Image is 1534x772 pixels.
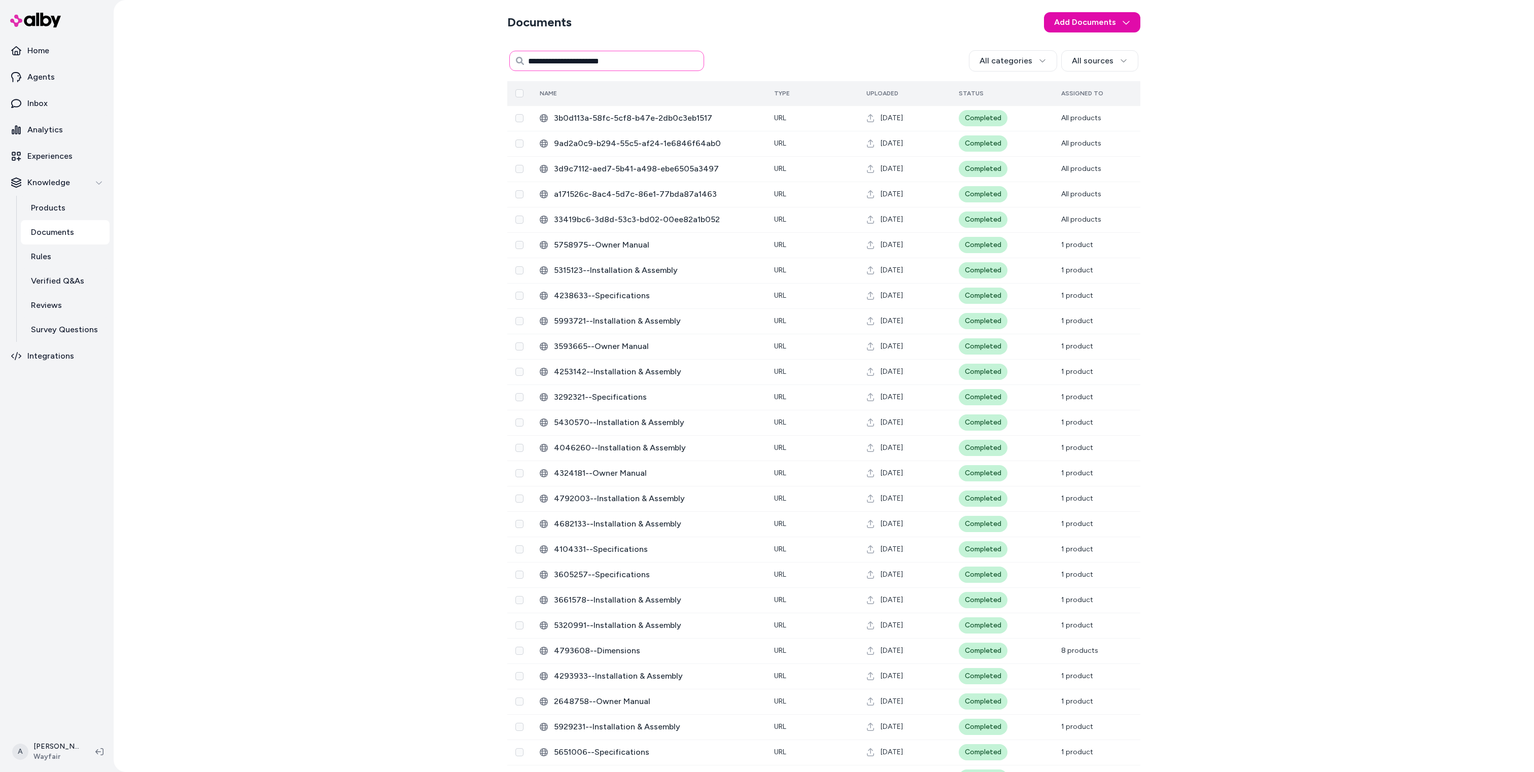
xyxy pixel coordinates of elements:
[515,672,524,680] button: Select row
[540,366,758,378] div: 4253142--Installation & Assembly.pdf
[959,465,1007,481] div: Completed
[540,721,758,733] div: 5929231--Installation & Assembly.pdf
[515,114,524,122] button: Select row
[540,315,758,327] div: 5993721--Installation & Assembly.pdf
[27,124,63,136] p: Analytics
[1061,545,1093,553] span: 1 product
[515,216,524,224] button: Select row
[33,742,79,752] p: [PERSON_NAME]
[881,468,903,478] span: [DATE]
[540,239,758,251] div: 5758975--Owner Manual.pdf
[774,621,786,629] span: URL
[12,744,28,760] span: A
[1061,393,1093,401] span: 1 product
[540,695,758,708] div: 2648758--Owner Manual.pdf
[515,495,524,503] button: Select row
[554,619,758,631] span: 5320991--Installation & Assembly
[540,569,758,581] div: 3605257--Specifications.pdf
[774,139,786,148] span: URL
[980,55,1032,67] span: All categories
[1061,443,1093,452] span: 1 product
[515,393,524,401] button: Select row
[774,114,786,122] span: URL
[959,440,1007,456] div: Completed
[1061,519,1093,528] span: 1 product
[540,645,758,657] div: 4793608--Dimensions.pdf
[1061,367,1093,376] span: 1 product
[515,89,524,97] button: Select all
[774,393,786,401] span: URL
[554,137,758,150] span: 9ad2a0c9-b294-55c5-af24-1e6846f64ab0
[881,291,903,301] span: [DATE]
[4,118,110,142] a: Analytics
[881,671,903,681] span: [DATE]
[540,264,758,276] div: 5315123--Installation & Assembly.pdf
[515,292,524,300] button: Select row
[1061,570,1093,579] span: 1 product
[515,748,524,756] button: Select row
[959,719,1007,735] div: Completed
[959,237,1007,253] div: Completed
[881,392,903,402] span: [DATE]
[1061,266,1093,274] span: 1 product
[1061,215,1101,224] span: All products
[21,293,110,318] a: Reviews
[881,595,903,605] span: [DATE]
[515,647,524,655] button: Select row
[959,338,1007,355] div: Completed
[27,45,49,57] p: Home
[774,494,786,503] span: URL
[959,643,1007,659] div: Completed
[881,747,903,757] span: [DATE]
[1061,164,1101,173] span: All products
[31,299,62,311] p: Reviews
[774,748,786,756] span: URL
[540,467,758,479] div: 4324181--Owner Manual.pdf
[31,275,84,287] p: Verified Q&As
[10,13,61,27] img: alby Logo
[6,735,87,768] button: A[PERSON_NAME]Wayfair
[540,89,616,97] div: Name
[554,315,758,327] span: 5993721--Installation & Assembly
[515,520,524,528] button: Select row
[554,467,758,479] span: 4324181--Owner Manual
[554,214,758,226] span: 33419bc6-3d8d-53c3-bd02-00ee82a1b052
[21,318,110,342] a: Survey Questions
[1061,240,1093,249] span: 1 product
[21,244,110,269] a: Rules
[1061,469,1093,477] span: 1 product
[959,617,1007,634] div: Completed
[1061,342,1093,350] span: 1 product
[881,367,903,377] span: [DATE]
[554,721,758,733] span: 5929231--Installation & Assembly
[21,196,110,220] a: Products
[515,342,524,350] button: Select row
[774,367,786,376] span: URL
[959,414,1007,431] div: Completed
[959,288,1007,304] div: Completed
[1061,114,1101,122] span: All products
[881,696,903,707] span: [DATE]
[540,340,758,353] div: 3593665--Owner Manual.pdf
[1061,697,1093,706] span: 1 product
[31,251,51,263] p: Rules
[1061,621,1093,629] span: 1 product
[1061,190,1101,198] span: All products
[1061,90,1103,97] span: Assigned To
[515,444,524,452] button: Select row
[881,341,903,352] span: [DATE]
[959,541,1007,557] div: Completed
[554,366,758,378] span: 4253142--Installation & Assembly
[515,165,524,173] button: Select row
[881,240,903,250] span: [DATE]
[540,543,758,555] div: 4104331--Specifications.pdf
[515,697,524,706] button: Select row
[540,493,758,505] div: 4792003--Installation & Assembly.pdf
[1061,595,1093,604] span: 1 product
[774,697,786,706] span: URL
[540,112,758,124] div: 3b0d113a-58fc-5cf8-b47e-2db0c3eb1517.html
[540,290,758,302] div: 4238633--Specifications.pdf
[881,215,903,225] span: [DATE]
[774,519,786,528] span: URL
[515,469,524,477] button: Select row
